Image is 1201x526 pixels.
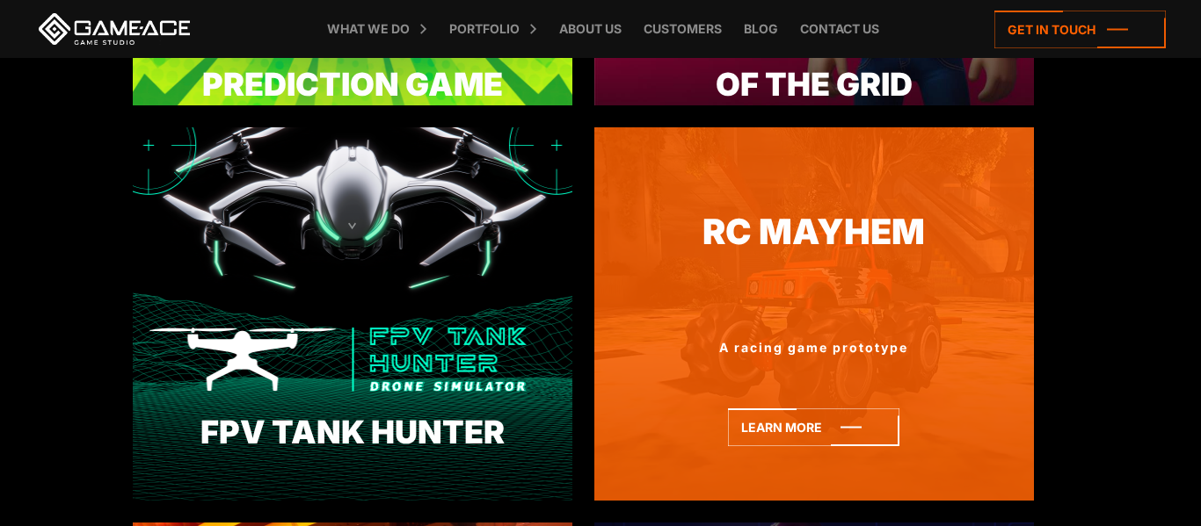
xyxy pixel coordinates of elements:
[594,206,1034,258] a: RC Mayhem
[728,408,899,446] a: Learn more
[994,11,1166,48] a: Get in touch
[133,13,572,108] div: Bagged Up: Sports Prediction Game
[594,13,1034,108] div: Infowar: Shadows of the Grid
[594,338,1034,357] div: A racing game prototype
[133,408,572,456] div: FPV Tank Hunter
[133,127,572,501] img: Fpv tank hunter results preview image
